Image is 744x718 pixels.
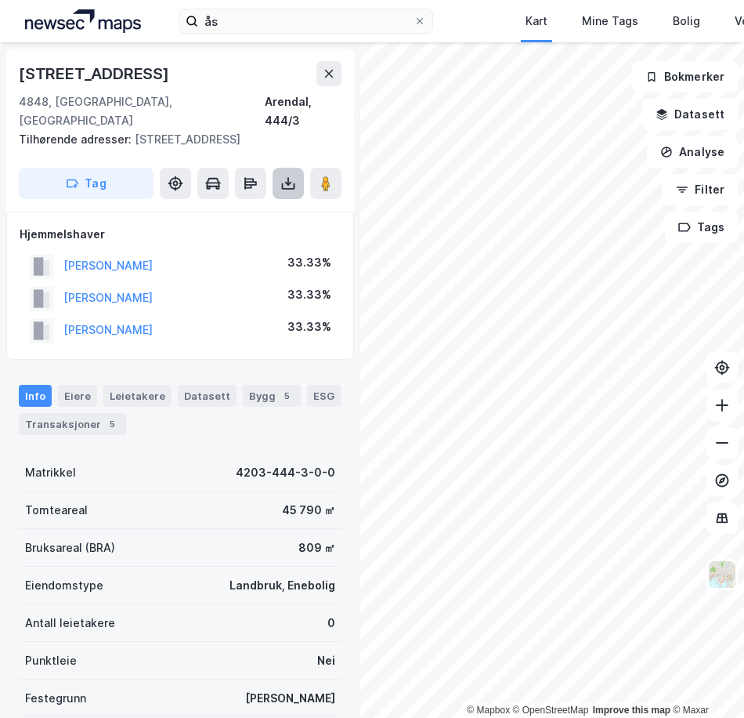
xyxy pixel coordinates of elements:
div: 33.33% [287,285,331,304]
div: Info [19,385,52,407]
div: Transaksjoner [19,413,126,435]
button: Filter [663,174,738,205]
img: logo.a4113a55bc3d86da70a041830d287a7e.svg [25,9,141,33]
div: 809 ㎡ [298,538,335,557]
img: Z [707,560,737,589]
a: Improve this map [593,705,670,716]
div: Kart [525,12,547,31]
div: Bruksareal (BRA) [25,538,115,557]
div: Landbruk, Enebolig [229,576,335,595]
div: Punktleie [25,651,77,670]
div: Tomteareal [25,501,88,520]
input: Søk på adresse, matrikkel, gårdeiere, leietakere eller personer [198,9,414,33]
div: Bygg [243,385,301,407]
a: OpenStreetMap [513,705,589,716]
button: Tag [19,168,153,199]
div: Festegrunn [25,689,86,708]
iframe: Chat Widget [666,643,744,718]
div: Leietakere [103,385,172,407]
div: 4848, [GEOGRAPHIC_DATA], [GEOGRAPHIC_DATA] [19,92,265,130]
div: Arendal, 444/3 [265,92,341,130]
button: Tags [665,212,738,243]
span: Tilhørende adresser: [19,132,135,146]
div: Eiere [58,385,97,407]
div: 5 [279,388,294,404]
div: Hjemmelshaver [20,225,341,244]
button: Datasett [642,99,738,130]
div: 4203-444-3-0-0 [236,463,335,482]
div: [STREET_ADDRESS] [19,130,329,149]
div: Bolig [673,12,700,31]
div: 33.33% [287,253,331,272]
button: Analyse [647,136,738,168]
div: [STREET_ADDRESS] [19,61,172,86]
div: 0 [327,614,335,633]
div: [PERSON_NAME] [245,689,335,708]
div: 45 790 ㎡ [282,501,335,520]
div: Antall leietakere [25,614,115,633]
button: Bokmerker [632,61,738,92]
div: 5 [104,416,120,432]
div: 33.33% [287,317,331,336]
div: Datasett [178,385,237,407]
a: Mapbox [467,705,510,716]
div: ESG [307,385,341,407]
div: Matrikkel [25,463,76,482]
div: Nei [317,651,335,670]
div: Mine Tags [582,12,638,31]
div: Eiendomstype [25,576,103,595]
